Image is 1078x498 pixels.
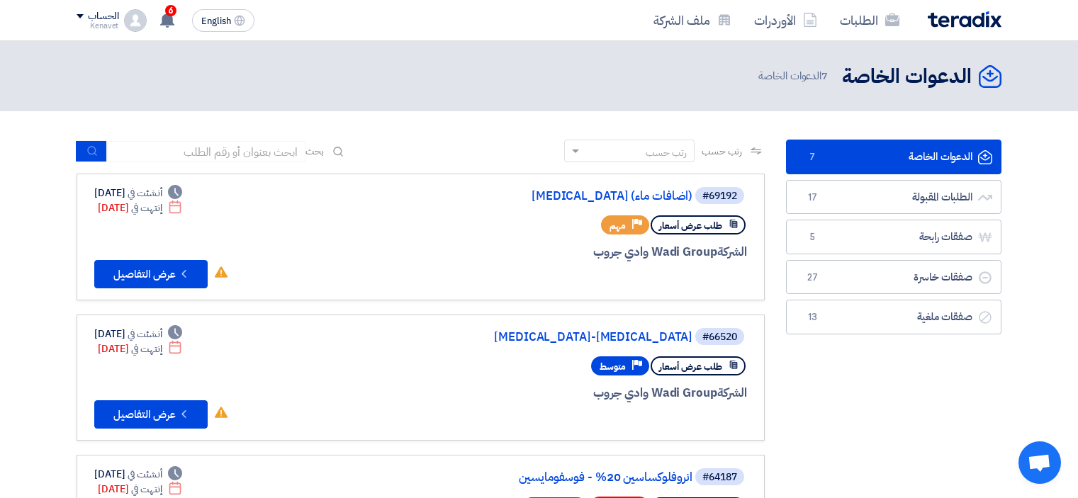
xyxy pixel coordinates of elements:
div: [DATE] [94,467,182,482]
img: Teradix logo [928,11,1001,28]
span: الشركة [717,384,748,402]
div: #64187 [702,472,737,482]
div: الحساب [88,11,118,23]
span: أنشئت في [128,327,162,341]
button: English [192,9,254,32]
span: 7 [821,68,828,84]
span: 17 [804,191,821,205]
span: English [201,16,231,26]
span: أنشئت في [128,467,162,482]
div: #66520 [702,332,737,342]
button: عرض التفاصيل [94,260,208,288]
span: 13 [804,310,821,324]
div: رتب حسب [646,145,687,160]
div: Open chat [1018,441,1061,484]
span: متوسط [600,360,626,373]
div: [DATE] [98,482,182,497]
span: الدعوات الخاصة [758,68,831,84]
span: إنتهت في [131,200,162,215]
a: الأوردرات [743,4,829,37]
span: 6 [165,5,176,16]
span: إنتهت في [131,482,162,497]
a: ملف الشركة [642,4,743,37]
a: الطلبات المقبولة17 [786,180,1001,215]
div: #69192 [702,191,737,201]
span: طلب عرض أسعار [659,360,722,373]
input: ابحث بعنوان أو رقم الطلب [107,141,305,162]
a: صفقات خاسرة27 [786,260,1001,295]
span: مهم [610,219,626,232]
a: الطلبات [829,4,911,37]
div: Wadi Group وادي جروب [406,243,747,261]
div: Wadi Group وادي جروب [406,384,747,402]
div: [DATE] [94,186,182,200]
a: انروفلوكساسين 20% - فوسفومايسين [409,471,692,484]
span: الشركة [717,243,748,261]
a: صفقات ملغية13 [786,300,1001,334]
span: رتب حسب [702,144,742,159]
span: إنتهت في [131,341,162,356]
h2: الدعوات الخاصة [842,63,972,91]
img: profile_test.png [124,9,147,32]
span: بحث [305,144,324,159]
span: 5 [804,230,821,244]
div: [DATE] [98,341,182,356]
button: عرض التفاصيل [94,400,208,429]
a: صفقات رابحة5 [786,220,1001,254]
a: الدعوات الخاصة7 [786,140,1001,174]
div: [DATE] [94,327,182,341]
span: طلب عرض أسعار [659,219,722,232]
a: [MEDICAL_DATA]-[MEDICAL_DATA] [409,331,692,344]
a: [MEDICAL_DATA] (اضافات ماء) [409,190,692,203]
span: 27 [804,271,821,285]
span: 7 [804,150,821,164]
span: أنشئت في [128,186,162,200]
div: Kenavet [77,22,118,30]
div: [DATE] [98,200,182,215]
